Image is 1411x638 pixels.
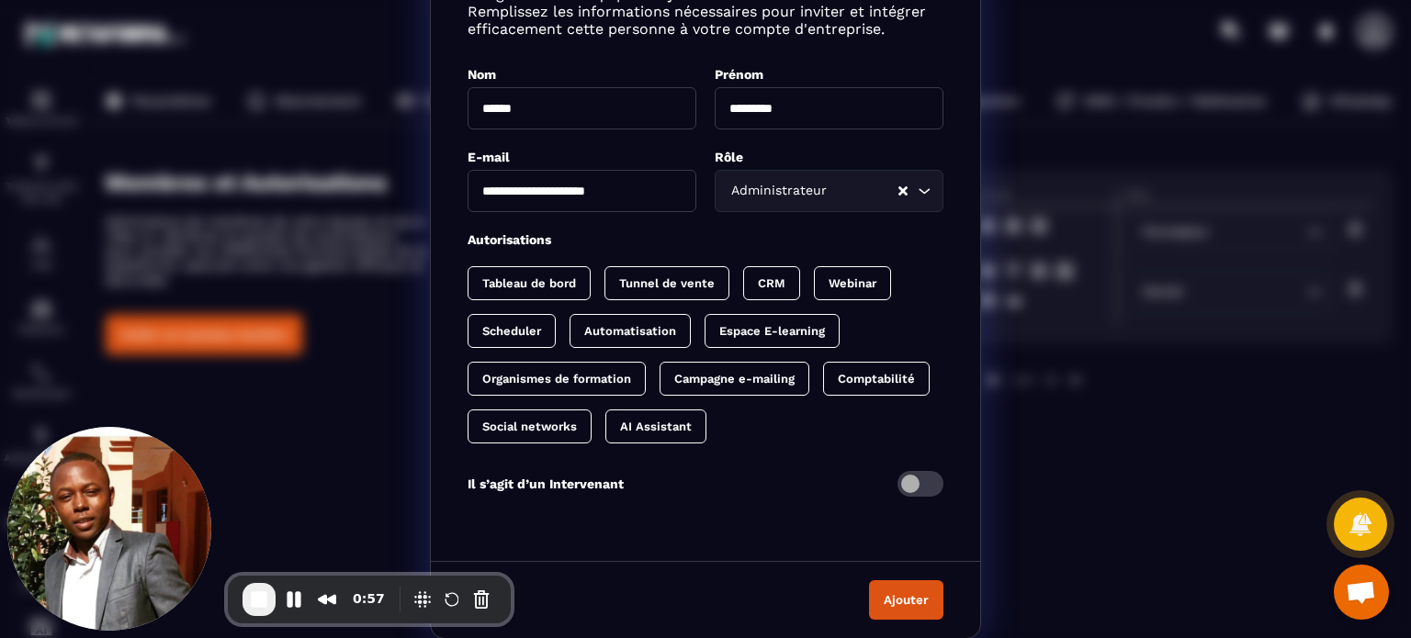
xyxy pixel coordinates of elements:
p: Tableau de bord [482,276,576,290]
label: Nom [468,67,496,82]
p: Social networks [482,420,577,433]
label: Autorisations [468,232,551,247]
label: Prénom [715,67,763,82]
p: Espace E-learning [719,324,825,338]
div: Search for option [715,170,943,212]
p: Organismes de formation [482,372,631,386]
label: Rôle [715,150,743,164]
p: Comptabilité [838,372,915,386]
p: Campagne e-mailing [674,372,795,386]
p: CRM [758,276,785,290]
p: Il s’agit d’un Intervenant [468,476,624,491]
p: AI Assistant [620,420,692,433]
p: Automatisation [584,324,676,338]
p: Webinar [829,276,876,290]
input: Search for option [830,181,897,201]
button: Clear Selected [898,185,908,198]
label: E-mail [468,150,510,164]
button: Ajouter [869,580,943,620]
div: Ouvrir le chat [1334,565,1389,620]
span: Administrateur [727,181,830,201]
p: Scheduler [482,324,541,338]
p: Tunnel de vente [619,276,715,290]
